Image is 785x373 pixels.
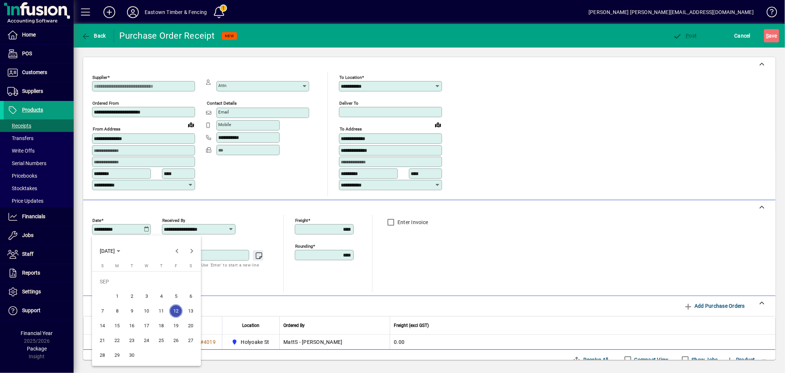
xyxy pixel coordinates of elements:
[175,264,177,268] span: F
[110,318,124,333] button: Mon Sep 15 2025
[154,333,169,348] button: Thu Sep 25 2025
[110,304,124,318] button: Mon Sep 08 2025
[95,333,110,348] button: Sun Sep 21 2025
[131,264,133,268] span: T
[169,318,183,333] button: Fri Sep 19 2025
[140,290,153,303] span: 3
[96,319,109,332] span: 14
[169,333,183,348] button: Fri Sep 26 2025
[124,348,139,363] button: Tue Sep 30 2025
[169,289,183,304] button: Fri Sep 05 2025
[169,304,183,318] span: 12
[145,264,148,268] span: W
[139,318,154,333] button: Wed Sep 17 2025
[140,334,153,347] span: 24
[110,334,124,347] span: 22
[184,290,197,303] span: 6
[100,248,115,254] span: [DATE]
[139,289,154,304] button: Wed Sep 03 2025
[110,349,124,362] span: 29
[125,334,138,347] span: 23
[124,333,139,348] button: Tue Sep 23 2025
[169,319,183,332] span: 19
[160,264,163,268] span: T
[110,319,124,332] span: 15
[101,264,104,268] span: S
[169,304,183,318] button: Fri Sep 12 2025
[139,304,154,318] button: Wed Sep 10 2025
[139,333,154,348] button: Wed Sep 24 2025
[110,348,124,363] button: Mon Sep 29 2025
[190,264,192,268] span: S
[155,304,168,318] span: 11
[155,290,168,303] span: 4
[184,244,199,258] button: Next month
[97,244,123,258] button: Choose month and year
[125,349,138,362] span: 30
[140,304,153,318] span: 10
[155,334,168,347] span: 25
[124,304,139,318] button: Tue Sep 09 2025
[125,304,138,318] span: 9
[184,319,197,332] span: 20
[115,264,119,268] span: M
[140,319,153,332] span: 17
[170,244,184,258] button: Previous month
[96,304,109,318] span: 7
[96,334,109,347] span: 21
[95,304,110,318] button: Sun Sep 07 2025
[154,289,169,304] button: Thu Sep 04 2025
[183,304,198,318] button: Sat Sep 13 2025
[184,334,197,347] span: 27
[155,319,168,332] span: 18
[154,304,169,318] button: Thu Sep 11 2025
[183,289,198,304] button: Sat Sep 06 2025
[124,318,139,333] button: Tue Sep 16 2025
[95,348,110,363] button: Sun Sep 28 2025
[96,349,109,362] span: 28
[154,318,169,333] button: Thu Sep 18 2025
[110,333,124,348] button: Mon Sep 22 2025
[95,274,198,289] td: SEP
[110,290,124,303] span: 1
[125,290,138,303] span: 2
[124,289,139,304] button: Tue Sep 02 2025
[184,304,197,318] span: 13
[125,319,138,332] span: 16
[183,318,198,333] button: Sat Sep 20 2025
[110,289,124,304] button: Mon Sep 01 2025
[169,290,183,303] span: 5
[183,333,198,348] button: Sat Sep 27 2025
[110,304,124,318] span: 8
[169,334,183,347] span: 26
[95,318,110,333] button: Sun Sep 14 2025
